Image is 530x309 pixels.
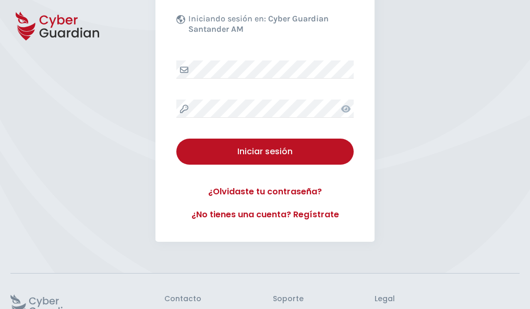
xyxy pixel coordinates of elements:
h3: Legal [375,294,520,304]
button: Iniciar sesión [176,139,354,165]
h3: Contacto [164,294,201,304]
div: Iniciar sesión [184,145,346,158]
h3: Soporte [273,294,304,304]
a: ¿No tienes una cuenta? Regístrate [176,208,354,221]
a: ¿Olvidaste tu contraseña? [176,186,354,198]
